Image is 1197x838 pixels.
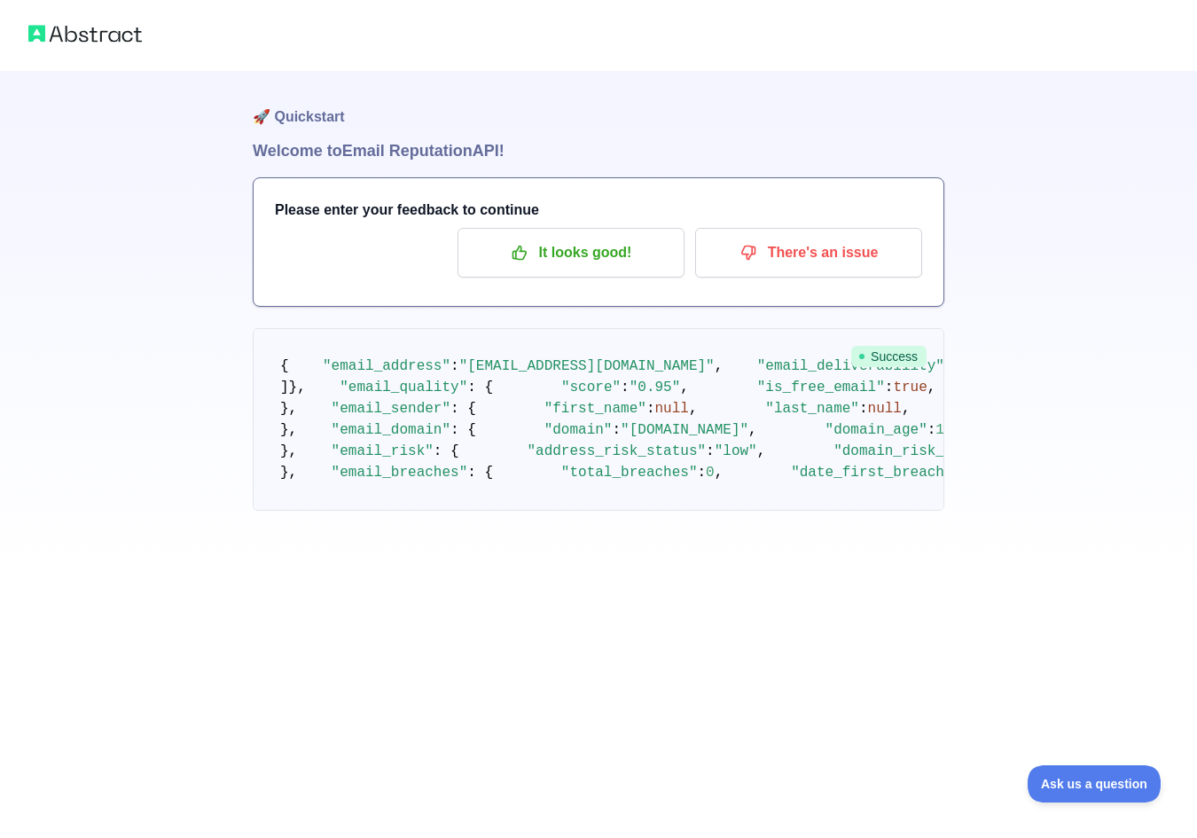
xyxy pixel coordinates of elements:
span: : { [450,422,476,438]
span: : [697,465,706,481]
p: There's an issue [708,238,909,268]
span: "email_breaches" [332,465,468,481]
span: "email_quality" [340,380,467,396]
span: "address_risk_status" [527,443,706,459]
span: , [715,358,724,374]
span: "email_risk" [332,443,434,459]
span: , [680,380,689,396]
span: "score" [561,380,621,396]
span: null [654,401,688,417]
span: true [893,380,927,396]
span: "email_sender" [332,401,450,417]
span: : { [434,443,459,459]
span: 0 [706,465,715,481]
span: "first_name" [544,401,646,417]
h3: Please enter your feedback to continue [275,200,922,221]
span: : [450,358,459,374]
span: : [646,401,655,417]
span: "email_domain" [332,422,450,438]
span: : [706,443,715,459]
span: "domain" [544,422,613,438]
span: , [748,422,757,438]
span: : { [467,465,493,481]
span: , [902,401,911,417]
span: "domain_risk_status" [833,443,1004,459]
span: , [715,465,724,481]
span: : [859,401,868,417]
span: : { [467,380,493,396]
span: "total_breaches" [561,465,698,481]
span: : [621,380,630,396]
span: "low" [715,443,757,459]
span: "email_address" [323,358,450,374]
h1: 🚀 Quickstart [253,71,944,138]
span: "email_deliverability" [757,358,944,374]
span: : { [450,401,476,417]
span: "is_free_email" [757,380,885,396]
iframe: Toggle Customer Support [1028,765,1162,803]
p: It looks good! [471,238,671,268]
span: , [927,380,936,396]
span: "last_name" [765,401,859,417]
span: { [280,358,289,374]
span: : [927,422,936,438]
span: "0.95" [630,380,681,396]
span: "[EMAIL_ADDRESS][DOMAIN_NAME]" [459,358,715,374]
span: : [612,422,621,438]
span: , [757,443,766,459]
span: 11008 [935,422,978,438]
span: "date_first_breached" [791,465,970,481]
span: , [689,401,698,417]
img: Abstract logo [28,21,142,46]
span: Success [851,346,927,367]
button: It looks good! [458,228,685,278]
h1: Welcome to Email Reputation API! [253,138,944,163]
span: : [885,380,894,396]
span: null [868,401,902,417]
button: There's an issue [695,228,922,278]
span: "domain_age" [825,422,927,438]
span: "[DOMAIN_NAME]" [621,422,748,438]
